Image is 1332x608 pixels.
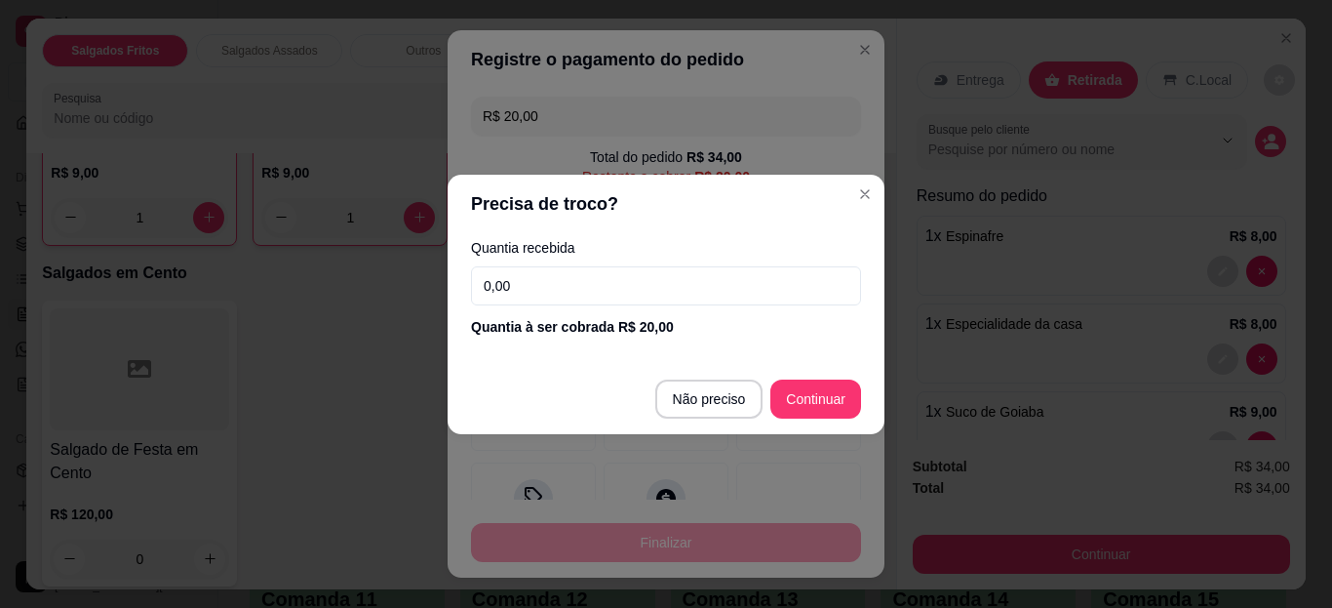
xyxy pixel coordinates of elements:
button: Close [849,179,881,210]
header: Precisa de troco? [448,175,884,233]
button: Não preciso [655,380,764,419]
div: Quantia à ser cobrada R$ 20,00 [471,317,861,337]
label: Quantia recebida [471,241,861,255]
button: Continuar [770,380,861,419]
